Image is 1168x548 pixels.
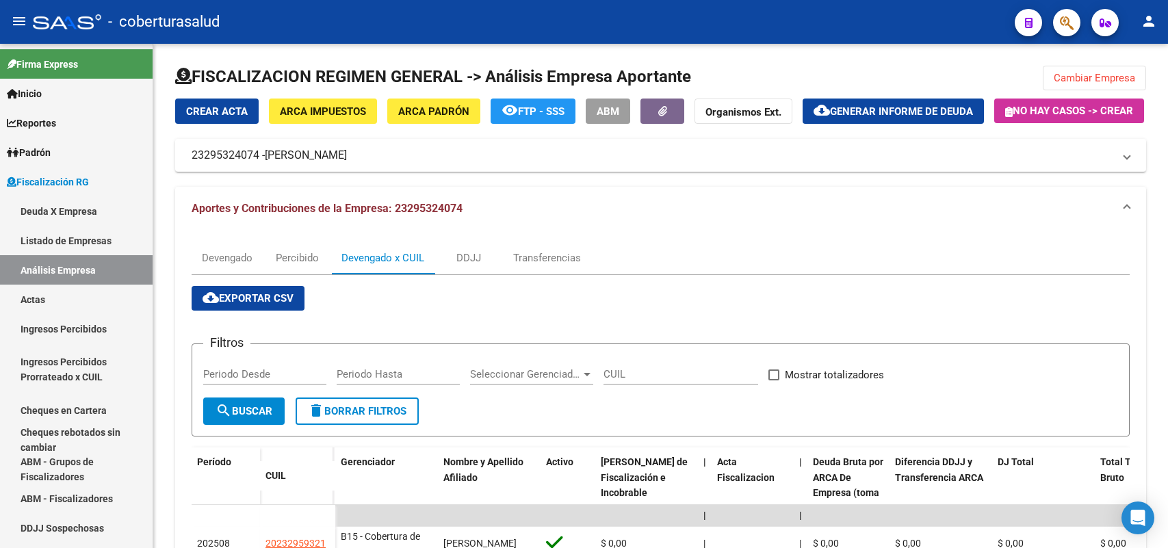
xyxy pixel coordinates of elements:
[717,456,775,483] span: Acta Fiscalizacion
[518,105,564,118] span: FTP - SSS
[992,447,1095,539] datatable-header-cell: DJ Total
[341,250,424,265] div: Devengado x CUIL
[7,116,56,131] span: Reportes
[175,66,691,88] h1: FISCALIZACION REGIMEN GENERAL -> Análisis Empresa Aportante
[7,174,89,190] span: Fiscalización RG
[1043,66,1146,90] button: Cambiar Empresa
[785,367,884,383] span: Mostrar totalizadores
[1005,105,1133,117] span: No hay casos -> Crear
[269,99,377,124] button: ARCA Impuestos
[276,250,319,265] div: Percibido
[108,7,220,37] span: - coberturasalud
[794,447,807,539] datatable-header-cell: |
[265,470,286,481] span: CUIL
[705,106,781,118] strong: Organismos Ext.
[1141,13,1157,29] mat-icon: person
[203,292,294,304] span: Exportar CSV
[703,456,706,467] span: |
[456,250,481,265] div: DDJJ
[513,250,581,265] div: Transferencias
[799,510,802,521] span: |
[202,250,252,265] div: Devengado
[296,397,419,425] button: Borrar Filtros
[216,402,232,419] mat-icon: search
[438,447,541,539] datatable-header-cell: Nombre y Apellido Afiliado
[197,456,231,467] span: Período
[890,447,992,539] datatable-header-cell: Diferencia DDJJ y Transferencia ARCA
[595,447,698,539] datatable-header-cell: Deuda Bruta Neto de Fiscalización e Incobrable
[7,57,78,72] span: Firma Express
[335,447,438,539] datatable-header-cell: Gerenciador
[398,105,469,118] span: ARCA Padrón
[803,99,984,124] button: Generar informe de deuda
[813,456,883,530] span: Deuda Bruta por ARCA De Empresa (toma en cuenta todos los afiliados)
[546,456,573,467] span: Activo
[830,105,973,118] span: Generar informe de deuda
[807,447,890,539] datatable-header-cell: Deuda Bruta por ARCA De Empresa (toma en cuenta todos los afiliados)
[192,202,463,215] span: Aportes y Contribuciones de la Empresa: 23295324074
[586,99,630,124] button: ABM
[260,461,335,491] datatable-header-cell: CUIL
[491,99,575,124] button: FTP - SSS
[7,145,51,160] span: Padrón
[698,447,712,539] datatable-header-cell: |
[192,148,1113,163] mat-panel-title: 23295324074 -
[265,148,347,163] span: [PERSON_NAME]
[192,286,304,311] button: Exportar CSV
[192,447,260,505] datatable-header-cell: Período
[601,456,688,499] span: [PERSON_NAME] de Fiscalización e Incobrable
[203,333,250,352] h3: Filtros
[470,368,581,380] span: Seleccionar Gerenciador
[341,456,395,467] span: Gerenciador
[597,105,619,118] span: ABM
[712,447,794,539] datatable-header-cell: Acta Fiscalizacion
[1121,501,1154,534] div: Open Intercom Messenger
[203,397,285,425] button: Buscar
[994,99,1144,123] button: No hay casos -> Crear
[814,102,830,118] mat-icon: cloud_download
[308,402,324,419] mat-icon: delete
[280,105,366,118] span: ARCA Impuestos
[799,456,802,467] span: |
[703,510,706,521] span: |
[203,289,219,306] mat-icon: cloud_download
[7,86,42,101] span: Inicio
[175,99,259,124] button: Crear Acta
[11,13,27,29] mat-icon: menu
[502,102,518,118] mat-icon: remove_red_eye
[895,456,983,483] span: Diferencia DDJJ y Transferencia ARCA
[998,456,1034,467] span: DJ Total
[541,447,595,539] datatable-header-cell: Activo
[308,405,406,417] span: Borrar Filtros
[443,456,523,483] span: Nombre y Apellido Afiliado
[186,105,248,118] span: Crear Acta
[695,99,792,124] button: Organismos Ext.
[175,187,1146,231] mat-expansion-panel-header: Aportes y Contribuciones de la Empresa: 23295324074
[1054,72,1135,84] span: Cambiar Empresa
[175,139,1146,172] mat-expansion-panel-header: 23295324074 -[PERSON_NAME]
[387,99,480,124] button: ARCA Padrón
[216,405,272,417] span: Buscar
